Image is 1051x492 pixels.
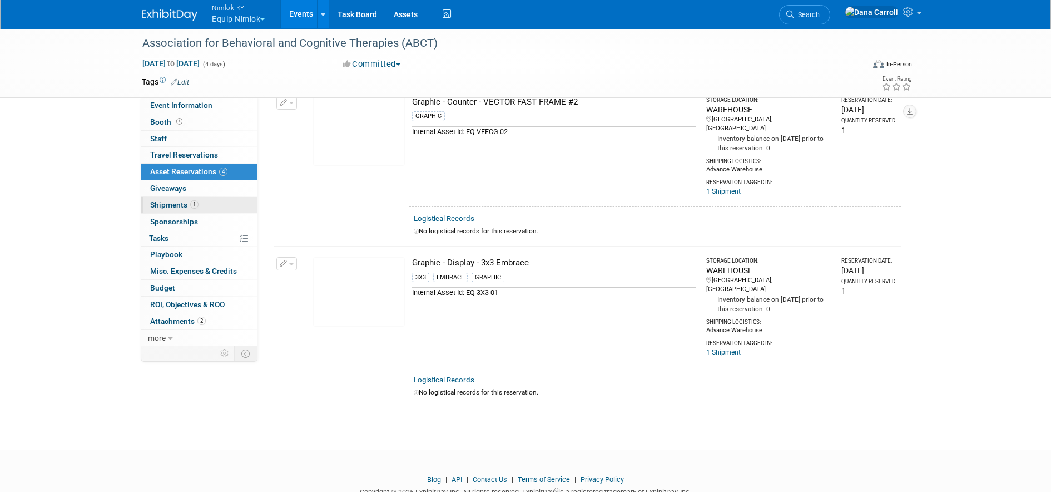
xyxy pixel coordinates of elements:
[706,314,831,326] div: Shipping Logistics:
[150,101,212,110] span: Event Information
[706,257,831,265] div: Storage Location:
[141,180,257,196] a: Giveaways
[142,58,200,68] span: [DATE] [DATE]
[464,475,471,484] span: |
[197,317,206,325] span: 2
[142,9,197,21] img: ExhibitDay
[141,263,257,279] a: Misc. Expenses & Credits
[452,475,462,484] a: API
[150,134,167,143] span: Staff
[141,97,257,114] a: Event Information
[706,348,741,356] a: 1 Shipment
[518,475,570,484] a: Terms of Service
[313,257,405,327] img: View Images
[141,230,257,247] a: Tasks
[797,58,912,75] div: Event Format
[706,153,831,165] div: Shipping Logistics:
[150,200,199,209] span: Shipments
[414,214,474,223] a: Logistical Records
[412,126,696,137] div: Internal Asset Id: EQ-VFFCG-02
[841,278,896,286] div: Quantity Reserved:
[779,5,830,24] a: Search
[141,114,257,130] a: Booth
[886,60,912,68] div: In-Person
[313,96,405,166] img: View Images
[212,2,265,13] span: Nimlok KY
[141,197,257,213] a: Shipments1
[412,273,429,283] div: 3X3
[414,388,896,397] div: No logistical records for this reservation.
[443,475,450,484] span: |
[841,104,896,115] div: [DATE]
[706,276,831,294] div: [GEOGRAPHIC_DATA], [GEOGRAPHIC_DATA]
[141,330,257,346] a: more
[427,475,441,484] a: Blog
[841,125,896,136] div: 1
[841,96,896,104] div: Reservation Date:
[841,117,896,125] div: Quantity Reserved:
[150,184,186,193] span: Giveaways
[150,317,206,326] span: Attachments
[706,96,831,104] div: Storage Location:
[141,313,257,329] a: Attachments2
[141,280,257,296] a: Budget
[706,294,831,314] div: Inventory balance on [DATE] prior to this reservation: 0
[412,111,445,121] div: GRAPHIC
[841,265,896,276] div: [DATE]
[339,58,405,70] button: Committed
[794,11,820,19] span: Search
[472,273,504,283] div: GRAPHIC
[881,76,911,82] div: Event Rating
[433,273,468,283] div: EMBRACE
[572,475,579,484] span: |
[174,117,185,126] span: Booth not reserved yet
[706,188,741,195] a: 1 Shipment
[845,6,899,18] img: Dana Carroll
[190,200,199,209] span: 1
[142,76,189,87] td: Tags
[150,217,198,226] span: Sponsorships
[706,174,831,186] div: Reservation Tagged in:
[166,59,176,68] span: to
[412,96,696,108] div: Graphic - Counter - VECTOR FAST FRAME #2
[706,133,831,153] div: Inventory balance on [DATE] prior to this reservation: 0
[509,475,516,484] span: |
[141,297,257,313] a: ROI, Objectives & ROO
[706,104,831,115] div: WAREHOUSE
[150,167,227,176] span: Asset Reservations
[219,168,227,176] span: 4
[473,475,507,484] a: Contact Us
[149,234,168,243] span: Tasks
[706,326,831,335] div: Advance Warehouse
[150,150,218,159] span: Travel Reservations
[148,333,166,342] span: more
[581,475,624,484] a: Privacy Policy
[141,131,257,147] a: Staff
[202,61,225,68] span: (4 days)
[138,33,846,53] div: Association for Behavioral and Cognitive Therapies (ABCT)
[412,287,696,298] div: Internal Asset Id: EQ-3X3-01
[706,165,831,174] div: Advance Warehouse
[414,227,896,236] div: No logistical records for this reservation.
[141,147,257,163] a: Travel Reservations
[873,60,884,68] img: Format-Inperson.png
[150,117,185,126] span: Booth
[706,335,831,347] div: Reservation Tagged in:
[150,267,237,275] span: Misc. Expenses & Credits
[150,283,175,292] span: Budget
[141,164,257,180] a: Asset Reservations4
[706,265,831,276] div: WAREHOUSE
[235,346,257,361] td: Toggle Event Tabs
[215,346,235,361] td: Personalize Event Tab Strip
[841,257,896,265] div: Reservation Date:
[150,250,182,259] span: Playbook
[841,286,896,297] div: 1
[171,78,189,86] a: Edit
[141,247,257,263] a: Playbook
[412,257,696,269] div: Graphic - Display - 3x3 Embrace
[150,300,225,309] span: ROI, Objectives & ROO
[141,214,257,230] a: Sponsorships
[414,376,474,384] a: Logistical Records
[706,115,831,133] div: [GEOGRAPHIC_DATA], [GEOGRAPHIC_DATA]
